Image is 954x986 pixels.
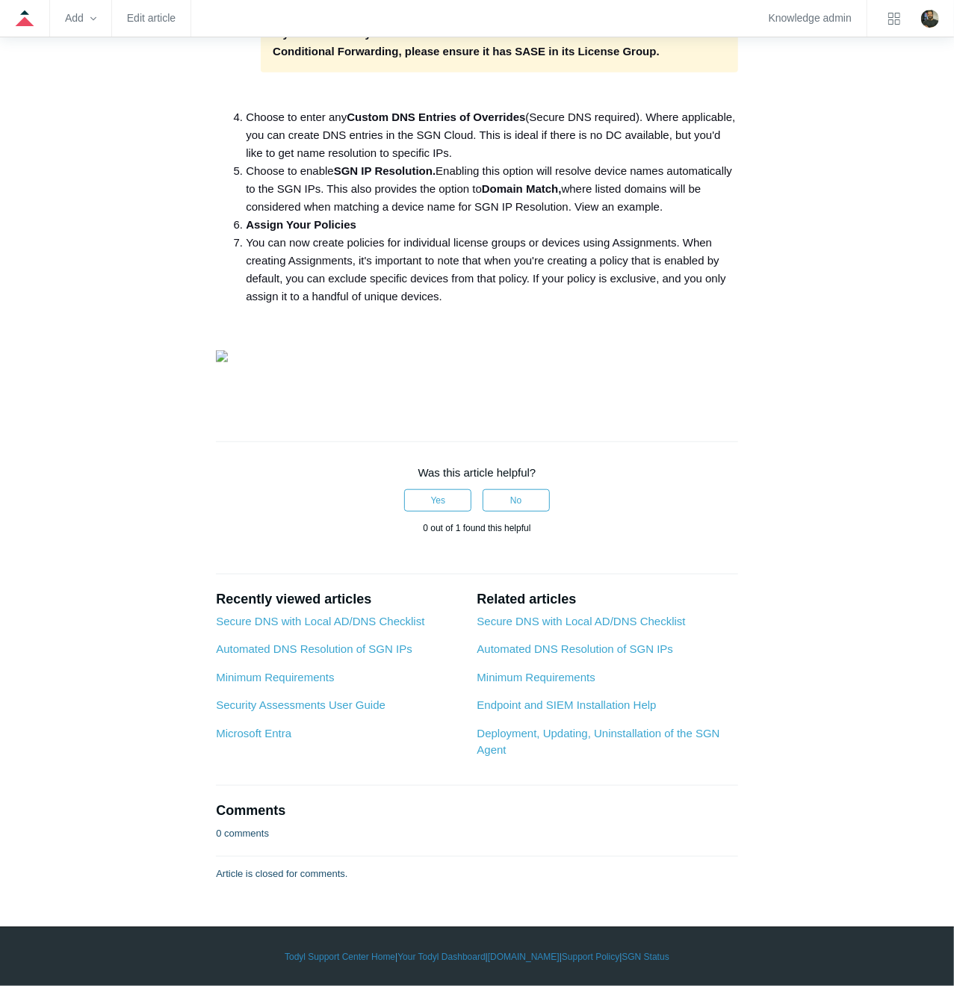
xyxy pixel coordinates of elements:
h2: Comments [216,801,738,821]
span: Was this article helpful? [418,466,536,479]
a: Deployment, Updating, Uninstallation of the SGN Agent [477,727,719,757]
span: Choose to enable [246,164,334,177]
a: Support Policy [562,950,619,964]
a: Minimum Requirements [477,671,595,683]
span: You can now create policies for individual license groups or devices using Assignments. When crea... [246,236,726,303]
h2: Related articles [477,589,737,610]
a: Todyl Support Center Home [285,950,395,964]
span: Assign Your Policies [246,218,356,231]
a: Microsoft Entra [216,727,291,739]
span: Domain Match, [482,182,562,195]
span: Enabling this option will resolve device names automatically to the SGN IPs. This also provides t... [246,164,732,195]
span: Custom DNS Entries of Overrides [347,111,525,123]
a: Secure DNS with Local AD/DNS Checklist [216,615,424,627]
zd-hc-trigger: Add [65,14,96,22]
a: Minimum Requirements [216,671,334,683]
span: (Secure DNS required). Where applicable, you can create DNS entries in the SGN Cloud. This is ide... [246,111,735,159]
zd-hc-trigger: Click your profile icon to open the profile menu [921,10,939,28]
h2: Recently viewed articles [216,589,462,610]
span: Choose to enter any [246,111,347,123]
a: Knowledge admin [769,14,852,22]
img: 16982203252371 [216,350,228,362]
p: 0 comments [216,826,269,841]
div: | | | | [48,950,906,964]
a: SGN Status [622,950,669,964]
a: Automated DNS Resolution of SGN IPs [216,642,412,655]
a: Security Assessments User Guide [216,698,385,711]
button: This article was not helpful [483,489,550,512]
p: Article is closed for comments. [216,866,347,881]
a: Endpoint and SIEM Installation Help [477,698,656,711]
img: user avatar [921,10,939,28]
a: [DOMAIN_NAME] [488,950,560,964]
button: This article was helpful [404,489,471,512]
span: SGN IP Resolution. [334,164,436,177]
a: Automated DNS Resolution of SGN IPs [477,642,673,655]
a: Your Todyl Dashboard [397,950,485,964]
span: 0 out of 1 found this helpful [423,523,530,533]
a: Secure DNS with Local AD/DNS Checklist [477,615,685,627]
a: Edit article [127,14,176,22]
